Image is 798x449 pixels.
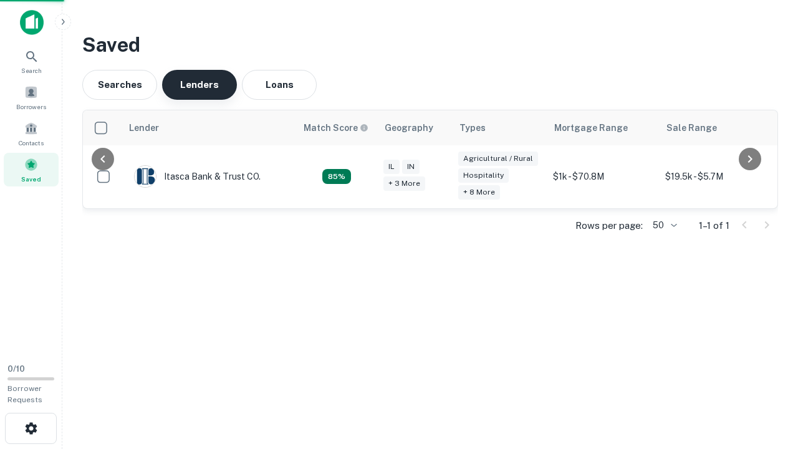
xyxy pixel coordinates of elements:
p: Rows per page: [575,218,643,233]
div: Sale Range [666,120,717,135]
h6: Match Score [304,121,366,135]
span: Contacts [19,138,44,148]
a: Borrowers [4,80,59,114]
th: Capitalize uses an advanced AI algorithm to match your search with the best lender. The match sco... [296,110,377,145]
div: + 8 more [458,185,500,200]
div: IN [402,160,420,174]
th: Geography [377,110,452,145]
th: Types [452,110,547,145]
iframe: Chat Widget [736,349,798,409]
span: Borrower Requests [7,384,42,404]
div: Capitalize uses an advanced AI algorithm to match your search with the best lender. The match sco... [304,121,368,135]
th: Mortgage Range [547,110,659,145]
h3: Saved [82,30,778,60]
div: Geography [385,120,433,135]
button: Lenders [162,70,237,100]
span: Saved [21,174,41,184]
div: Itasca Bank & Trust CO. [134,165,261,188]
td: $19.5k - $5.7M [659,145,771,208]
p: 1–1 of 1 [699,218,729,233]
span: Search [21,65,42,75]
a: Saved [4,153,59,186]
div: + 3 more [383,176,425,191]
div: Types [459,120,486,135]
span: Borrowers [16,102,46,112]
div: Hospitality [458,168,509,183]
th: Sale Range [659,110,771,145]
div: Lender [129,120,159,135]
div: Capitalize uses an advanced AI algorithm to match your search with the best lender. The match sco... [322,169,351,184]
button: Loans [242,70,317,100]
img: picture [135,166,156,187]
td: $1k - $70.8M [547,145,659,208]
th: Lender [122,110,296,145]
div: Mortgage Range [554,120,628,135]
div: IL [383,160,400,174]
a: Contacts [4,117,59,150]
span: 0 / 10 [7,364,25,374]
button: Searches [82,70,157,100]
div: 50 [648,216,679,234]
a: Search [4,44,59,78]
img: capitalize-icon.png [20,10,44,35]
div: Agricultural / Rural [458,152,538,166]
